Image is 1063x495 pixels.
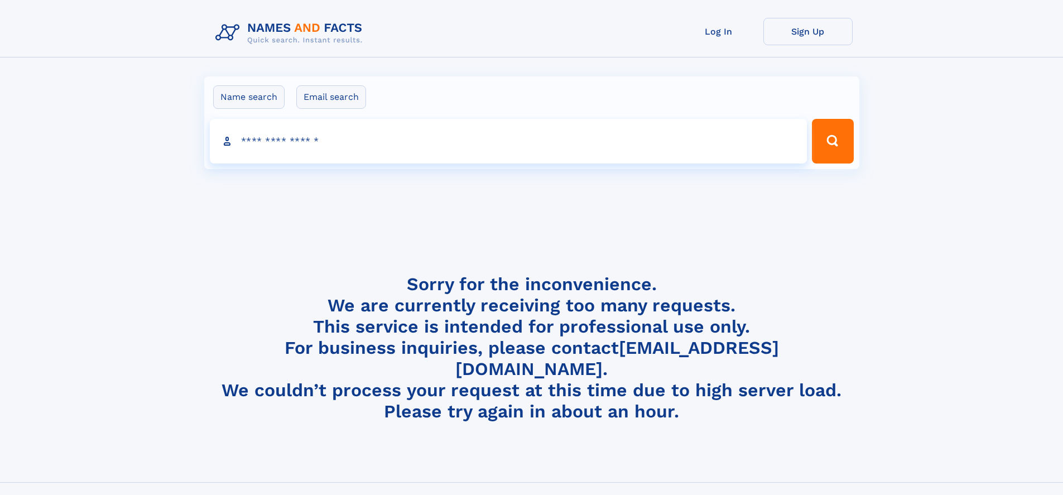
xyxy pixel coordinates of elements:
[296,85,366,109] label: Email search
[213,85,285,109] label: Name search
[763,18,853,45] a: Sign Up
[211,18,372,48] img: Logo Names and Facts
[455,337,779,379] a: [EMAIL_ADDRESS][DOMAIN_NAME]
[812,119,853,164] button: Search Button
[210,119,807,164] input: search input
[211,273,853,422] h4: Sorry for the inconvenience. We are currently receiving too many requests. This service is intend...
[674,18,763,45] a: Log In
